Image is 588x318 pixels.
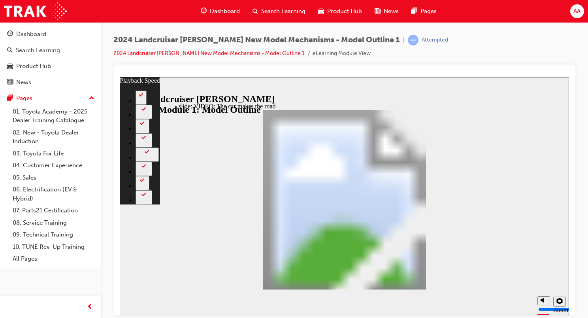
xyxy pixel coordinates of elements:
[573,7,580,16] span: AA
[9,106,98,127] a: 01. Toyota Academy - 2025 Dealer Training Catalogue
[113,50,305,57] a: 2024 Landcruiser [PERSON_NAME] New Model Mechanisms - Model Outline 1
[16,13,27,28] button: 2
[3,43,98,58] a: Search Learning
[7,47,13,54] span: search-icon
[3,75,98,90] a: News
[4,2,67,20] img: Trak
[405,3,443,19] a: pages-iconPages
[253,6,258,16] span: search-icon
[16,46,60,55] div: Search Learning
[3,27,98,42] a: Dashboard
[9,148,98,160] a: 03. Toyota For Life
[261,7,305,16] span: Search Learning
[7,79,13,86] span: news-icon
[411,6,417,16] span: pages-icon
[418,229,469,235] input: volume
[3,91,98,106] button: Pages
[7,31,13,38] span: guage-icon
[87,302,93,312] span: prev-icon
[318,6,324,16] span: car-icon
[570,4,584,18] button: AA
[9,204,98,217] a: 07. Parts21 Certification
[418,219,430,228] button: Mute (Ctrl+Alt+M)
[16,62,51,71] div: Product Hub
[19,21,24,26] div: 2
[9,172,98,184] a: 05. Sales
[210,7,240,16] span: Dashboard
[9,159,98,172] a: 04. Customer Experience
[194,3,246,19] a: guage-iconDashboard
[403,36,405,45] span: |
[201,6,207,16] span: guage-icon
[246,3,312,19] a: search-iconSearch Learning
[375,6,381,16] span: news-icon
[113,36,400,45] span: 2024 Landcruiser [PERSON_NAME] New Model Mechanisms - Model Outline 1
[9,253,98,265] a: All Pages
[9,127,98,148] a: 02. New - Toyota Dealer Induction
[9,241,98,253] a: 10. TUNE Rev-Up Training
[9,229,98,241] a: 09. Technical Training
[368,3,405,19] a: news-iconNews
[16,30,46,39] div: Dashboard
[89,93,94,104] span: up-icon
[3,25,98,91] button: DashboardSearch LearningProduct HubNews
[313,49,371,58] li: eLearning Module View
[312,3,368,19] a: car-iconProduct Hub
[422,36,448,44] div: Attempted
[16,78,31,87] div: News
[7,63,13,70] span: car-icon
[9,184,98,204] a: 06. Electrification (EV & Hybrid)
[3,59,98,74] a: Product Hub
[16,94,32,103] div: Pages
[384,7,399,16] span: News
[420,7,437,16] span: Pages
[408,35,418,45] span: learningRecordVerb_ATTEMPT-icon
[327,7,362,16] span: Product Hub
[9,217,98,229] a: 08. Service Training
[433,220,446,229] button: Settings
[414,212,445,238] div: misc controls
[433,229,449,250] label: Zoom to fit
[7,95,13,102] span: pages-icon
